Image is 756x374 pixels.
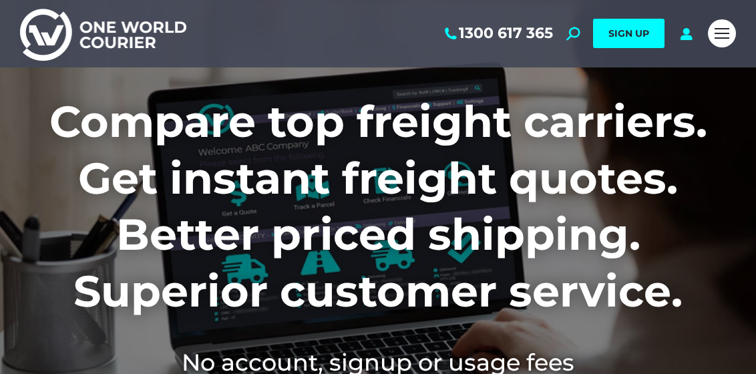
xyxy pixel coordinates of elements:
[20,93,736,319] h1: Compare top freight carriers. Get instant freight quotes. Better priced shipping. Superior custom...
[20,7,186,61] img: One World Courier
[593,19,665,48] a: SIGN UP
[608,27,649,39] span: SIGN UP
[708,19,736,47] a: Mobile menu icon
[442,25,553,42] a: 1300 617 365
